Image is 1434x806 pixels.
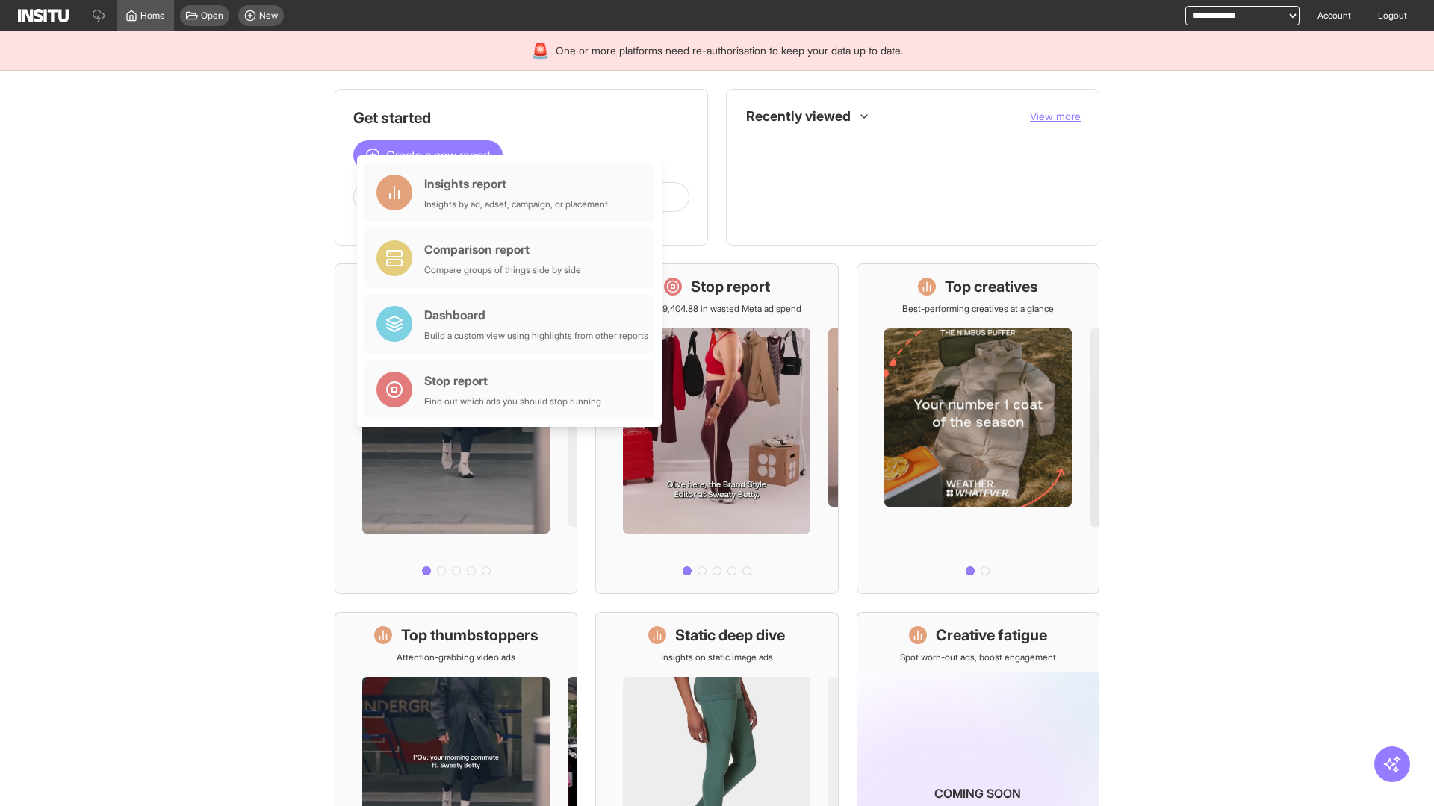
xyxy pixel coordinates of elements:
[424,306,648,324] div: Dashboard
[857,263,1099,594] a: Top creativesBest-performing creatives at a glance
[945,276,1038,297] h1: Top creatives
[397,652,515,663] p: Attention-grabbing video ads
[556,43,903,58] span: One or more platforms need re-authorisation to keep your data up to date.
[675,625,785,646] h1: Static deep dive
[633,303,801,315] p: Save £19,404.88 in wasted Meta ad spend
[424,199,608,210] div: Insights by ad, adset, campaign, or placement
[259,10,278,22] span: New
[424,330,648,342] div: Build a custom view using highlights from other reports
[386,146,491,164] span: Create a new report
[140,10,165,22] span: Home
[424,240,581,258] div: Comparison report
[353,140,503,170] button: Create a new report
[1030,109,1081,124] button: View more
[531,40,550,61] div: 🚨
[424,264,581,276] div: Compare groups of things side by side
[1030,110,1081,122] span: View more
[424,175,608,193] div: Insights report
[401,625,538,646] h1: Top thumbstoppers
[691,276,770,297] h1: Stop report
[595,263,838,594] a: Stop reportSave £19,404.88 in wasted Meta ad spend
[18,9,69,22] img: Logo
[902,303,1054,315] p: Best-performing creatives at a glance
[353,107,689,128] h1: Get started
[424,396,601,407] div: Find out which ads you should stop running
[201,10,223,22] span: Open
[424,372,601,390] div: Stop report
[335,263,577,594] a: What's live nowSee all active ads instantly
[661,652,773,663] p: Insights on static image ads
